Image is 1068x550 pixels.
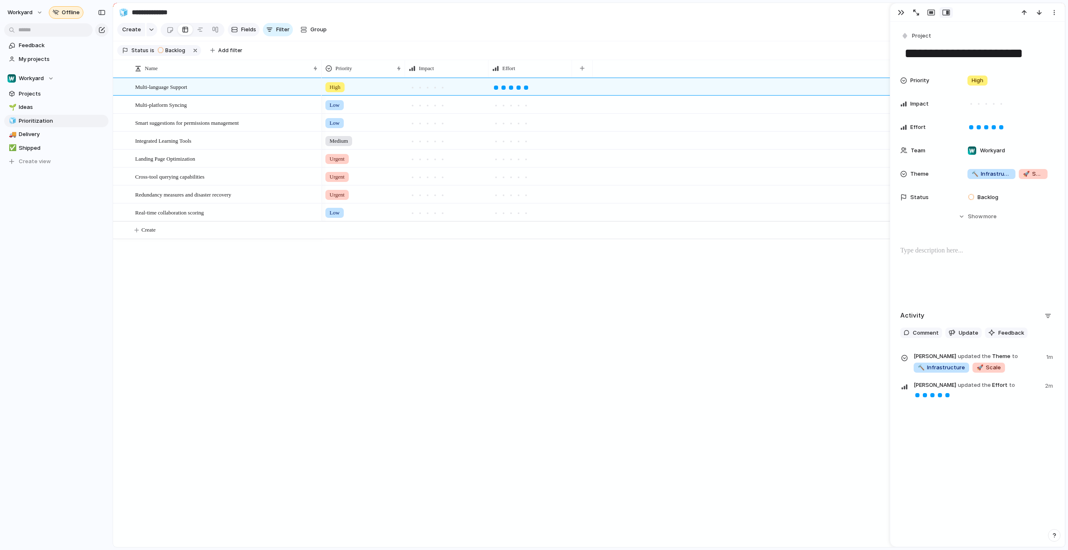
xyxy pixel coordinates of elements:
[1023,170,1043,178] span: Scale
[135,136,191,145] span: Integrated Learning Tools
[918,364,924,371] span: 🔨
[4,6,47,19] button: Workyard
[910,100,929,108] span: Impact
[8,103,16,111] button: 🌱
[419,64,434,73] span: Impact
[9,103,15,112] div: 🌱
[19,90,106,98] span: Projects
[958,352,991,361] span: updated the
[8,117,16,125] button: 🧊
[9,143,15,153] div: ✅
[983,212,997,221] span: more
[4,115,108,127] a: 🧊Prioritization
[228,23,259,36] button: Fields
[4,155,108,168] button: Create view
[119,7,128,18] div: 🧊
[122,25,141,34] span: Create
[117,23,145,36] button: Create
[135,100,187,109] span: Multi-platform Syncing
[4,39,108,52] a: Feedback
[8,130,16,139] button: 🚚
[19,130,106,139] span: Delivery
[263,23,293,36] button: Filter
[972,170,978,177] span: 🔨
[913,329,939,337] span: Comment
[135,82,187,91] span: Multi-language Support
[914,381,956,389] span: [PERSON_NAME]
[1009,381,1015,389] span: to
[165,47,185,54] span: Backlog
[141,226,156,234] span: Create
[4,128,108,141] a: 🚚Delivery
[149,46,156,55] button: is
[910,123,926,131] span: Effort
[335,64,352,73] span: Priority
[1046,351,1055,361] span: 1m
[899,30,934,42] button: Project
[330,101,340,109] span: Low
[9,130,15,139] div: 🚚
[911,146,925,155] span: Team
[977,363,1001,372] span: Scale
[117,6,130,19] button: 🧊
[135,154,195,163] span: Landing Page Optimization
[19,117,106,125] span: Prioritization
[330,155,345,163] span: Urgent
[1045,380,1055,390] span: 2m
[330,119,340,127] span: Low
[330,209,340,217] span: Low
[959,329,978,337] span: Update
[912,32,931,40] span: Project
[19,157,51,166] span: Create view
[135,118,239,127] span: Smart suggestions for permissions management
[241,25,256,34] span: Fields
[980,146,1005,155] span: Workyard
[205,45,247,56] button: Add filter
[914,380,1040,400] span: Effort
[19,103,106,111] span: Ideas
[945,328,982,338] button: Update
[914,351,1041,373] span: Theme
[135,172,204,181] span: Cross-tool querying capabilities
[4,88,108,100] a: Projects
[135,189,231,199] span: Redundancy measures and disaster recovery
[145,64,158,73] span: Name
[310,25,327,34] span: Group
[131,47,149,54] span: Status
[276,25,290,34] span: Filter
[62,8,80,17] span: Offline
[19,41,106,50] span: Feedback
[330,173,345,181] span: Urgent
[296,23,331,36] button: Group
[910,170,929,178] span: Theme
[958,381,991,389] span: updated the
[900,311,924,320] h2: Activity
[4,142,108,154] a: ✅Shipped
[1023,170,1030,177] span: 🚀
[910,193,929,202] span: Status
[914,352,956,361] span: [PERSON_NAME]
[8,8,33,17] span: Workyard
[900,328,942,338] button: Comment
[1012,352,1018,361] span: to
[977,364,983,371] span: 🚀
[502,64,515,73] span: Effort
[155,46,190,55] button: Backlog
[972,76,983,85] span: High
[918,363,965,372] span: Infrastructure
[218,47,242,54] span: Add filter
[8,144,16,152] button: ✅
[135,207,204,217] span: Real-time collaboration scoring
[4,72,108,85] button: Workyard
[4,101,108,114] a: 🌱Ideas
[19,74,44,83] span: Workyard
[19,144,106,152] span: Shipped
[19,55,106,63] span: My projects
[968,212,983,221] span: Show
[910,76,929,85] span: Priority
[900,209,1055,224] button: Showmore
